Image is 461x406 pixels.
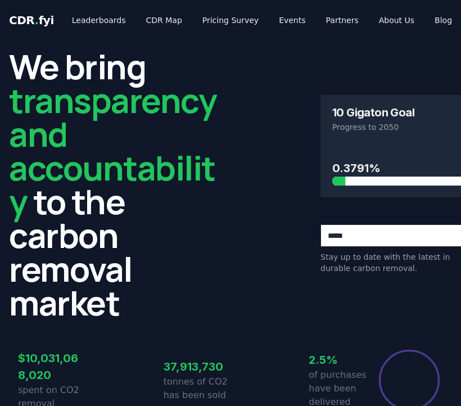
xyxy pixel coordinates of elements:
[270,10,314,30] a: Events
[164,375,231,402] p: tonnes of CO2 has been sold
[164,358,231,375] h3: 37,913,730
[63,10,461,30] nav: Main
[137,10,191,30] a: CDR Map
[9,13,54,27] span: CDR fyi
[9,49,231,319] h2: We bring to the carbon removal market
[332,107,414,118] h3: 10 Gigaton Goal
[317,10,368,30] a: Partners
[35,13,39,27] span: .
[9,77,216,224] span: transparency and accountability
[426,10,461,30] a: Blog
[9,12,54,28] a: CDR.fyi
[370,10,423,30] a: About Us
[309,351,376,368] h3: 2.5%
[193,10,268,30] a: Pricing Survey
[18,350,85,384] h3: $10,031,068,020
[63,10,135,30] a: Leaderboards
